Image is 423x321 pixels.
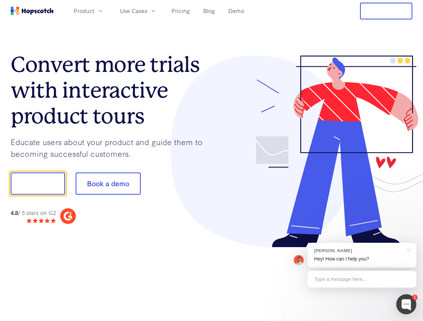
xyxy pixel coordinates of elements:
div: Type a message here... [307,271,416,288]
button: Book a demo [76,173,141,195]
a: Blog [201,5,218,16]
button: Product [70,5,108,16]
button: Free Trial [360,3,412,19]
div: 1 [412,295,418,300]
button: Use Cases [116,5,161,16]
span: Product [74,7,94,15]
a: Demo [226,5,247,16]
div: [PERSON_NAME] [314,247,403,254]
span: Use Cases [120,7,147,15]
strong: 4.8 [11,209,18,216]
p: Educate users about your product and guide them to becoming successful customers. [11,136,212,159]
img: Mark Spera [294,255,304,265]
a: Pricing [169,5,193,16]
button: Show me! [11,173,65,195]
h1: Convert more trials with interactive product tours [11,52,212,129]
div: / 5 stars on G2 [11,209,56,217]
a: Home [11,7,54,15]
p: Hey! How can I help you? [314,255,410,262]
